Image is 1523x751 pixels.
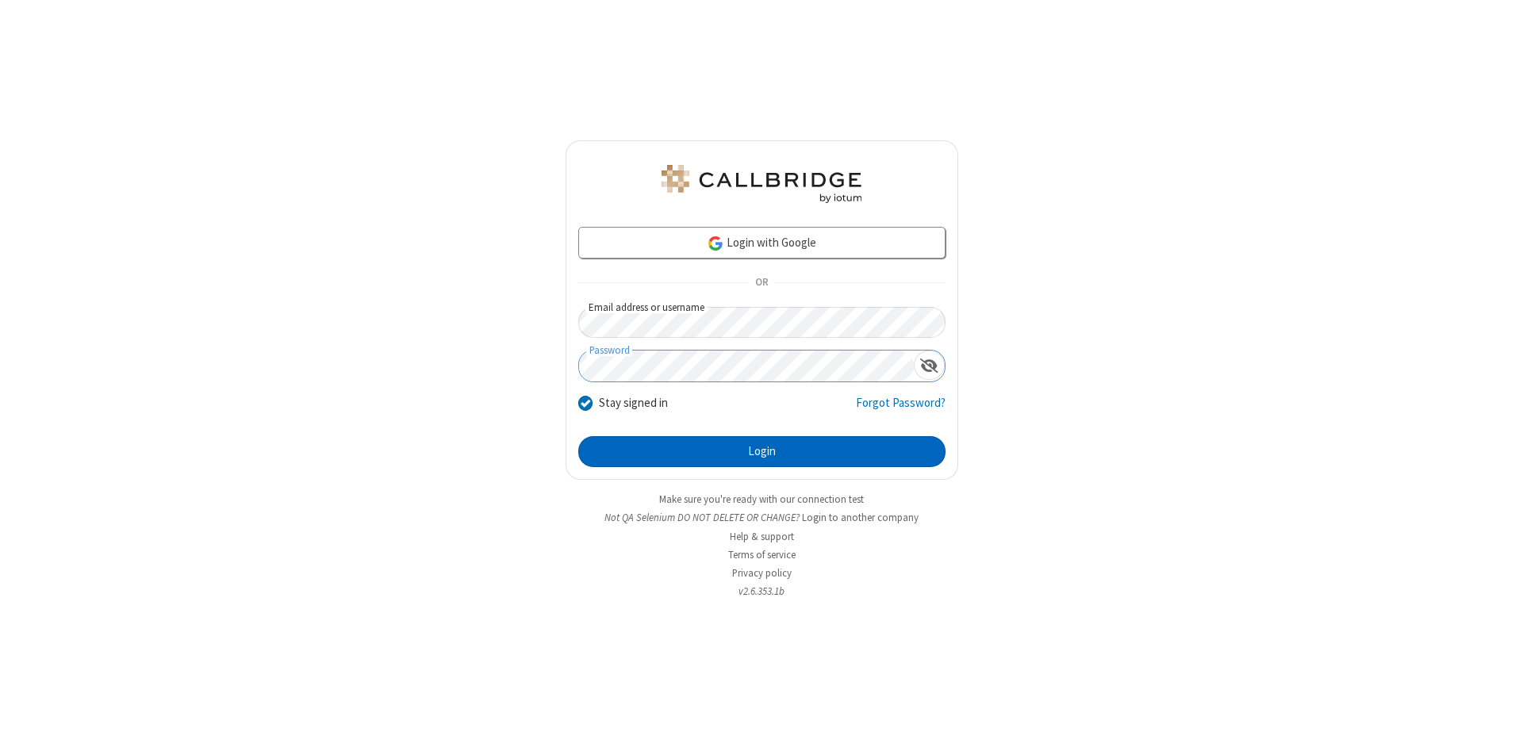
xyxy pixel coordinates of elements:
a: Make sure you're ready with our connection test [659,492,864,506]
li: v2.6.353.1b [566,584,958,599]
button: Login to another company [802,510,919,525]
a: Privacy policy [732,566,792,580]
img: QA Selenium DO NOT DELETE OR CHANGE [658,165,865,203]
iframe: Chat [1483,710,1511,740]
a: Terms of service [728,548,796,561]
a: Login with Google [578,227,946,259]
input: Email address or username [578,307,946,338]
span: OR [749,272,774,294]
img: google-icon.png [707,235,724,252]
a: Help & support [730,530,794,543]
li: Not QA Selenium DO NOT DELETE OR CHANGE? [566,510,958,525]
button: Login [578,436,946,468]
a: Forgot Password? [856,394,946,424]
div: Show password [914,351,945,380]
input: Password [579,351,914,381]
label: Stay signed in [599,394,668,412]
